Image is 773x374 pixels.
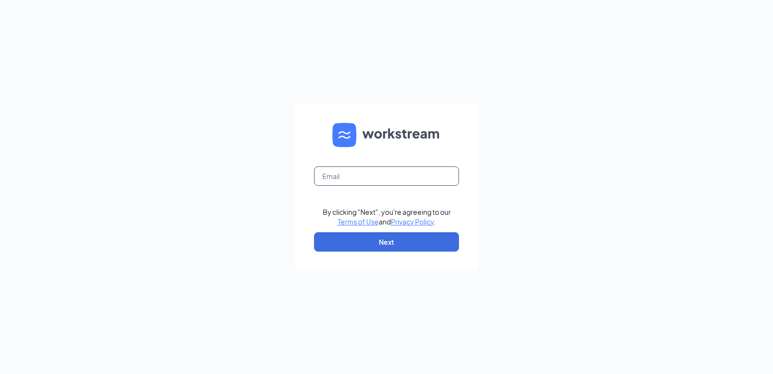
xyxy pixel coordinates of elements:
button: Next [314,232,459,252]
input: Email [314,166,459,186]
a: Privacy Policy [391,217,434,226]
img: WS logo and Workstream text [332,123,441,147]
div: By clicking "Next", you're agreeing to our and . [323,207,451,226]
a: Terms of Use [338,217,379,226]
